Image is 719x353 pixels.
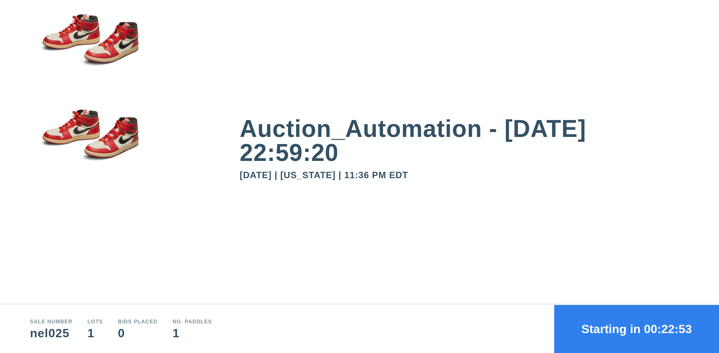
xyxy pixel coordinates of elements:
div: 0 [118,327,158,339]
img: small [30,0,150,96]
div: 1 [173,327,212,339]
div: Lots [88,319,103,324]
button: Starting in 00:22:53 [554,305,719,353]
div: Sale number [30,319,73,324]
div: Auction_Automation - [DATE] 22:59:20 [240,117,689,165]
div: 1 [88,327,103,339]
div: No. Paddles [173,319,212,324]
div: Bids Placed [118,319,158,324]
div: [DATE] | [US_STATE] | 11:36 PM EDT [240,171,689,180]
div: nel025 [30,327,73,339]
